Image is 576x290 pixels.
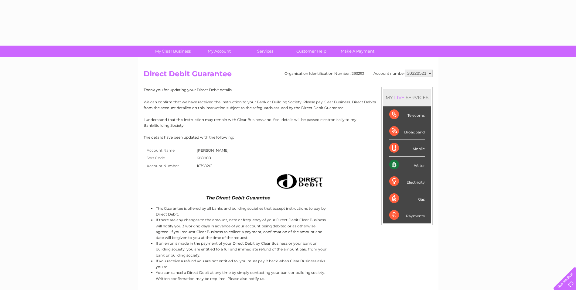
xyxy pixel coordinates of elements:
li: If there are any changes to the amount, date or frequency of your Direct Debit Clear Business wil... [156,217,328,240]
h2: Direct Debit Guarantee [144,70,433,81]
li: You can cancel a Direct Debit at any time by simply contacting your bank or building society. Wri... [156,270,328,281]
div: MY SERVICES [383,89,431,106]
div: Gas [389,190,425,207]
th: Account Number [144,162,195,170]
p: The details have been updated with the following: [144,134,433,140]
td: The Direct Debit Guarantee [144,194,328,202]
p: I understand that this instruction may remain with Clear Business and if so, details will be pass... [144,117,433,128]
div: LIVE [393,95,406,100]
div: Water [389,157,425,173]
div: Telecoms [389,106,425,123]
p: We can confirm that we have received the Instruction to your Bank or Building Society. Please pay... [144,99,433,111]
td: 608008 [195,154,230,162]
a: Services [240,46,290,57]
a: My Account [194,46,244,57]
div: Electricity [389,173,425,190]
p: Thank you for updating your Direct Debit details. [144,87,433,93]
div: Payments [389,207,425,223]
li: If an error is made in the payment of your Direct Debit by Clear Business or your bank or buildin... [156,240,328,258]
div: Broadband [389,123,425,140]
th: Account Name [144,147,195,154]
a: Customer Help [286,46,336,57]
a: My Clear Business [148,46,198,57]
th: Sort Code [144,154,195,162]
td: 16798201 [195,162,230,170]
li: If you receive a refund you are not entitled to, you must pay it back when Clear Business asks yo... [156,258,328,270]
td: [PERSON_NAME] [195,147,230,154]
a: Make A Payment [332,46,383,57]
div: Organisation Identification Number: 293292 Account number [285,70,433,77]
li: This Guarantee is offered by all banks and building societies that accept instructions to pay by ... [156,205,328,217]
div: Mobile [389,140,425,157]
img: Direct Debit image [271,171,326,191]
